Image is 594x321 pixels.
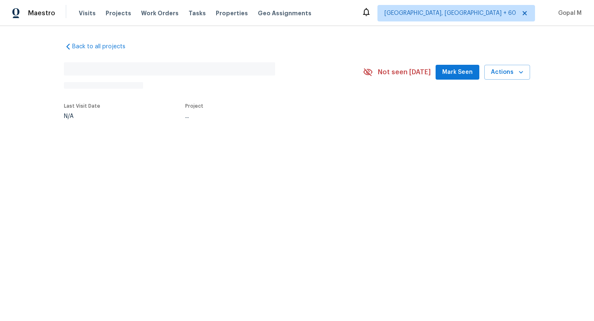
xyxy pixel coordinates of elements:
[189,10,206,16] span: Tasks
[484,65,530,80] button: Actions
[79,9,96,17] span: Visits
[216,9,248,17] span: Properties
[106,9,131,17] span: Projects
[378,68,431,76] span: Not seen [DATE]
[185,104,203,109] span: Project
[258,9,311,17] span: Geo Assignments
[384,9,516,17] span: [GEOGRAPHIC_DATA], [GEOGRAPHIC_DATA] + 60
[185,113,344,119] div: ...
[436,65,479,80] button: Mark Seen
[442,67,473,78] span: Mark Seen
[555,9,582,17] span: Gopal M
[491,67,523,78] span: Actions
[28,9,55,17] span: Maestro
[64,104,100,109] span: Last Visit Date
[64,42,143,51] a: Back to all projects
[141,9,179,17] span: Work Orders
[64,113,100,119] div: N/A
